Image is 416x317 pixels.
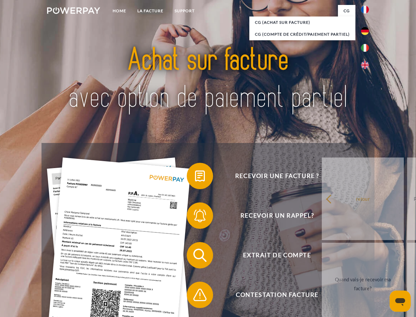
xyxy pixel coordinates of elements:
[196,282,358,308] span: Contestation Facture
[196,242,358,268] span: Extrait de compte
[63,32,353,126] img: title-powerpay_fr.svg
[187,163,358,189] button: Recevoir une facture ?
[192,247,208,264] img: qb_search.svg
[196,163,358,189] span: Recevoir une facture ?
[361,6,369,14] img: fr
[249,28,355,40] a: CG (Compte de crédit/paiement partiel)
[196,202,358,229] span: Recevoir un rappel?
[192,207,208,224] img: qb_bell.svg
[187,202,358,229] button: Recevoir un rappel?
[361,44,369,52] img: it
[187,282,358,308] button: Contestation Facture
[47,7,100,14] img: logo-powerpay-white.svg
[361,61,369,69] img: en
[326,275,400,293] div: Quand vais-je recevoir ma facture?
[361,27,369,35] img: de
[326,194,400,203] div: retour
[390,291,411,312] iframe: Bouton de lancement de la fenêtre de messagerie
[132,5,169,17] a: LA FACTURE
[187,242,358,268] button: Extrait de compte
[107,5,132,17] a: Home
[169,5,200,17] a: Support
[249,17,355,28] a: CG (achat sur facture)
[192,168,208,184] img: qb_bill.svg
[338,5,355,17] a: CG
[192,287,208,303] img: qb_warning.svg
